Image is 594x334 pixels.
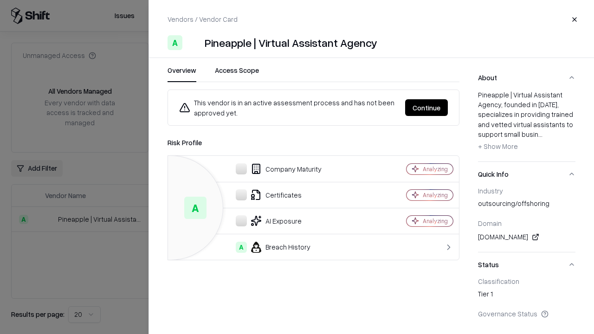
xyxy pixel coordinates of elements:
p: Vendors / Vendor Card [168,14,238,24]
button: + Show More [478,139,518,154]
button: Quick Info [478,162,575,186]
button: Status [478,252,575,277]
div: Company Maturity [175,163,374,174]
div: Breach History [175,242,374,253]
button: Overview [168,65,196,82]
div: Analyzing [423,191,448,199]
div: Analyzing [423,217,448,225]
div: Risk Profile [168,137,459,148]
div: Domain [478,219,575,227]
div: Industry [478,186,575,195]
div: Pineapple | Virtual Assistant Agency [205,35,377,50]
div: AI Exposure [175,215,374,226]
div: About [478,90,575,161]
span: ... [538,130,542,138]
span: + Show More [478,142,518,150]
div: A [236,242,247,253]
button: About [478,65,575,90]
div: Quick Info [478,186,575,252]
div: A [168,35,182,50]
button: Access Scope [215,65,259,82]
div: This vendor is in an active assessment process and has not been approved yet. [179,97,398,118]
div: Certificates [175,189,374,200]
button: Continue [405,99,448,116]
div: Pineapple | Virtual Assistant Agency, founded in [DATE], specializes in providing trained and vet... [478,90,575,154]
div: Governance Status [478,309,575,318]
div: [DOMAIN_NAME] [478,231,575,243]
div: A [184,197,207,219]
div: Classification [478,277,575,285]
img: Pineapple | Virtual Assistant Agency [186,35,201,50]
div: Analyzing [423,165,448,173]
div: Tier 1 [478,289,575,302]
div: outsourcing/offshoring [478,199,575,212]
